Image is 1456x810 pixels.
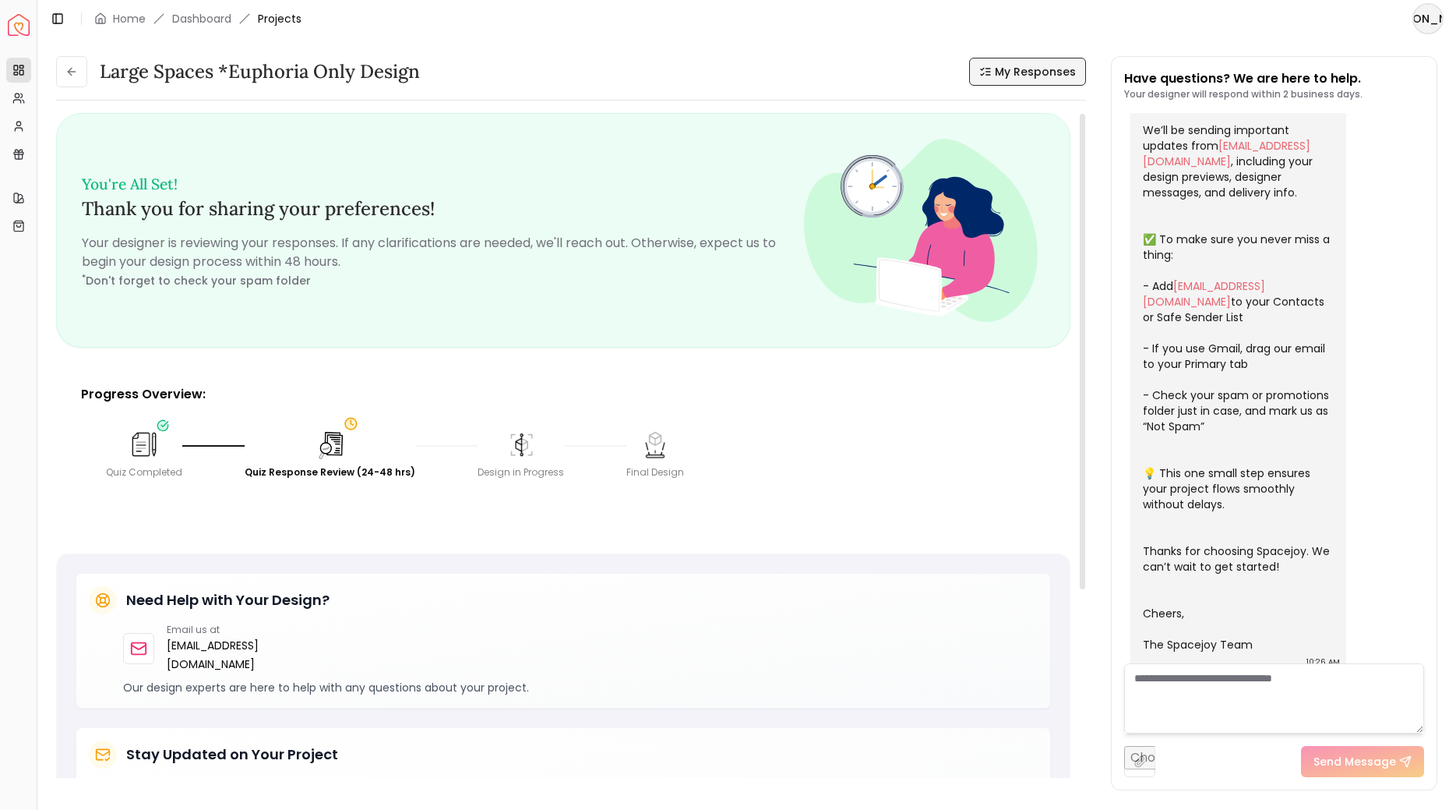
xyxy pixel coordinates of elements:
[82,273,311,288] small: Don't forget to check your spam folder
[167,624,333,636] p: Email us at
[82,234,804,271] p: Your designer is reviewing your responses. If any clarifications are needed, we'll reach out. Oth...
[626,466,684,479] div: Final Design
[82,175,178,193] small: You're All Set!
[313,427,347,462] img: Quiz Response Review (24-48 hrs)
[106,466,182,479] div: Quiz Completed
[969,58,1086,86] button: My Responses
[172,11,231,27] a: Dashboard
[995,64,1076,80] span: My Responses
[1414,5,1442,33] span: [PERSON_NAME]
[82,171,804,221] h3: Thank you for sharing your preferences!
[100,59,420,84] h3: Large Spaces *Euphoria Only design
[478,466,564,479] div: Design in Progress
[126,744,338,766] h5: Stay Updated on Your Project
[8,14,30,36] img: Spacejoy Logo
[640,429,671,460] img: Final Design
[245,466,415,479] div: Quiz Response Review (24-48 hrs)
[1124,69,1363,88] p: Have questions? We are here to help.
[123,680,1038,695] p: Our design experts are here to help with any questions about your project.
[81,385,1045,404] p: Progress Overview:
[94,11,301,27] nav: breadcrumb
[8,14,30,36] a: Spacejoy
[506,429,537,460] img: Design in Progress
[804,139,1038,322] img: Fun quiz review - image
[167,636,333,674] a: [EMAIL_ADDRESS][DOMAIN_NAME]
[113,11,146,27] a: Home
[129,429,160,460] img: Quiz Completed
[1143,278,1265,309] a: [EMAIL_ADDRESS][DOMAIN_NAME]
[1143,138,1310,169] a: [EMAIL_ADDRESS][DOMAIN_NAME]
[1412,3,1444,34] button: [PERSON_NAME]
[126,589,330,611] h5: Need Help with Your Design?
[1124,88,1363,101] p: Your designer will respond within 2 business days.
[258,11,301,27] span: Projects
[123,778,1038,794] p: We'll send important updates about your design project via email:
[1306,654,1340,670] div: 10:26 AM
